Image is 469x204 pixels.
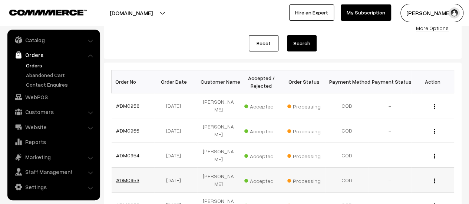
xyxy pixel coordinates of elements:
td: [PERSON_NAME] [197,168,240,193]
th: Order No [112,70,155,93]
td: - [369,143,412,168]
a: COMMMERCE [9,7,74,16]
img: Menu [434,154,435,158]
td: [PERSON_NAME] [197,118,240,143]
img: Menu [434,129,435,134]
td: COD [326,143,369,168]
span: Processing [287,101,324,110]
td: [DATE] [154,93,197,118]
th: Order Date [154,70,197,93]
td: COD [326,168,369,193]
img: user [449,7,460,19]
button: Search [287,35,317,51]
a: Settings [9,180,98,194]
td: [PERSON_NAME] [197,143,240,168]
a: Orders [24,61,98,69]
th: Accepted / Rejected [240,70,283,93]
img: COMMMERCE [9,10,87,15]
button: [DOMAIN_NAME] [84,4,179,22]
a: #DM0954 [116,152,139,158]
a: #DM0955 [116,127,139,134]
a: Reports [9,135,98,148]
a: Catalog [9,33,98,47]
td: - [369,93,412,118]
button: [PERSON_NAME] [400,4,463,22]
td: COD [326,118,369,143]
span: Processing [287,126,324,135]
a: Website [9,120,98,134]
a: Marketing [9,150,98,164]
span: Processing [287,175,324,185]
td: [DATE] [154,118,197,143]
a: More Options [416,25,449,31]
a: WebPOS [9,90,98,104]
th: Action [411,70,454,93]
td: [DATE] [154,168,197,193]
a: #DM0953 [116,177,139,183]
a: Customers [9,105,98,118]
td: [PERSON_NAME] [197,93,240,118]
span: Accepted [244,175,281,185]
a: Abandoned Cart [24,71,98,79]
img: Menu [434,104,435,109]
th: Payment Status [369,70,412,93]
a: Staff Management [9,165,98,178]
span: Processing [287,150,324,160]
a: Hire an Expert [289,4,334,21]
th: Customer Name [197,70,240,93]
a: My Subscription [341,4,391,21]
th: Payment Method [326,70,369,93]
img: Menu [434,178,435,183]
span: Accepted [244,150,281,160]
td: [DATE] [154,143,197,168]
a: Contact Enquires [24,81,98,88]
a: #DM0956 [116,103,139,109]
th: Order Status [283,70,326,93]
td: - [369,168,412,193]
td: COD [326,93,369,118]
td: - [369,118,412,143]
a: Orders [9,48,98,61]
span: Accepted [244,126,281,135]
a: Reset [249,35,278,51]
span: Accepted [244,101,281,110]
